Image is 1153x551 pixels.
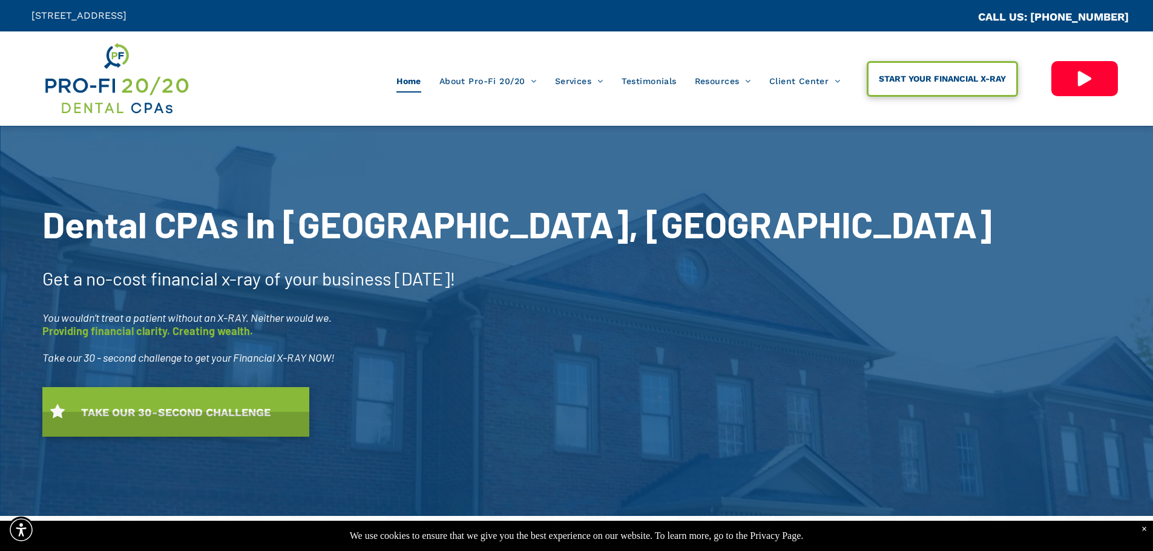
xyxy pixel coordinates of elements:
a: TAKE OUR 30-SECOND CHALLENGE [42,387,309,437]
a: START YOUR FINANCIAL X-RAY [867,61,1018,97]
a: Services [546,70,613,93]
a: Client Center [760,70,850,93]
a: CALL US: [PHONE_NUMBER] [978,10,1129,23]
a: About Pro-Fi 20/20 [430,70,546,93]
span: You wouldn’t treat a patient without an X-RAY. Neither would we. [42,311,332,324]
a: Resources [686,70,760,93]
a: Testimonials [613,70,686,93]
span: Dental CPAs In [GEOGRAPHIC_DATA], [GEOGRAPHIC_DATA] [42,202,992,246]
span: no-cost financial x-ray [86,267,261,289]
span: TAKE OUR 30-SECOND CHALLENGE [77,400,275,425]
span: Get a [42,267,82,289]
span: Providing financial clarity. Creating wealth. [42,324,253,337]
span: START YOUR FINANCIAL X-RAY [875,68,1010,90]
div: Accessibility Menu [8,517,34,543]
img: Get Dental CPA Consulting, Bookkeeping, & Bank Loans [43,41,189,117]
a: Home [387,70,430,93]
span: CA::CALLC [927,11,978,23]
span: Take our 30 - second challenge to get your Financial X-RAY NOW! [42,351,335,364]
div: Dismiss notification [1142,524,1147,535]
span: [STREET_ADDRESS] [31,10,126,21]
span: of your business [DATE]! [264,267,456,289]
